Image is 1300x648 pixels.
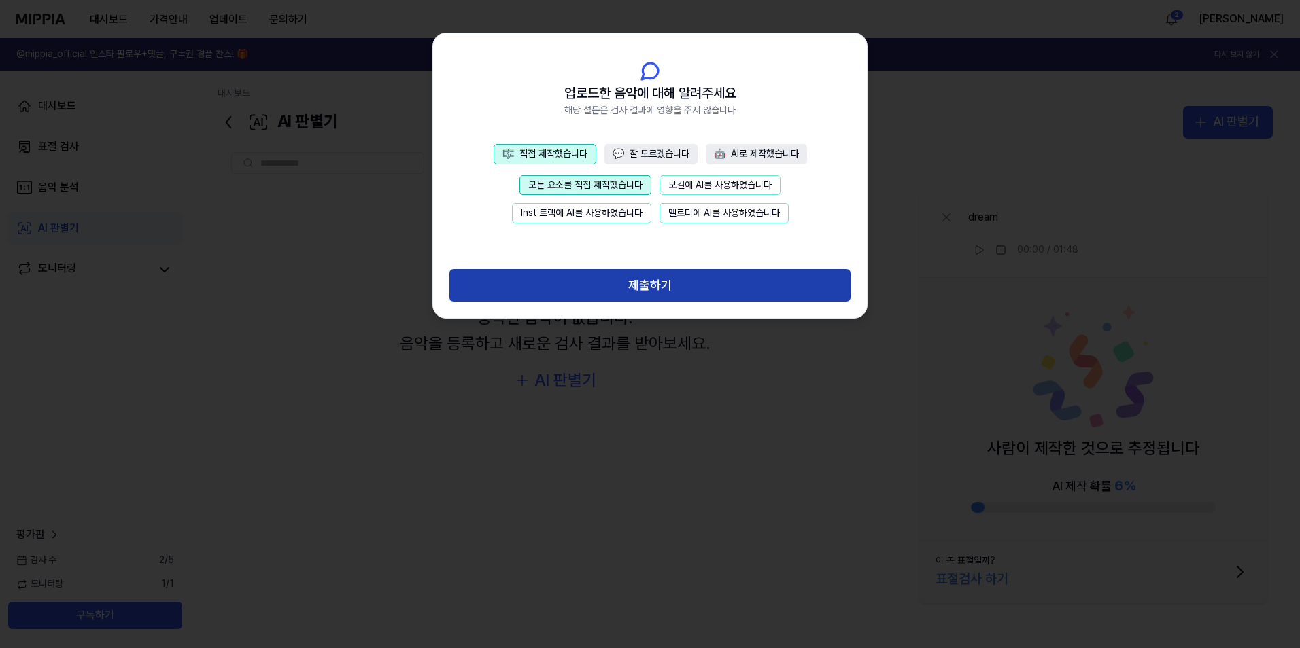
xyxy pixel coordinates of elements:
[706,144,807,164] button: 🤖AI로 제작했습니다
[604,144,698,164] button: 💬잘 모르겠습니다
[714,148,725,159] span: 🤖
[564,82,736,104] span: 업로드한 음악에 대해 알려주세요
[660,203,789,223] button: 멜로디에 AI를 사용하였습니다
[519,175,651,196] button: 모든 요소를 직접 제작했습니다
[613,148,624,159] span: 💬
[512,203,651,223] button: Inst 트랙에 AI를 사용하였습니다
[660,175,781,196] button: 보컬에 AI를 사용하였습니다
[564,104,736,118] span: 해당 설문은 검사 결과에 영향을 주지 않습니다
[502,148,514,159] span: 🎼
[449,269,851,302] button: 제출하기
[494,144,596,164] button: 🎼직접 제작했습니다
